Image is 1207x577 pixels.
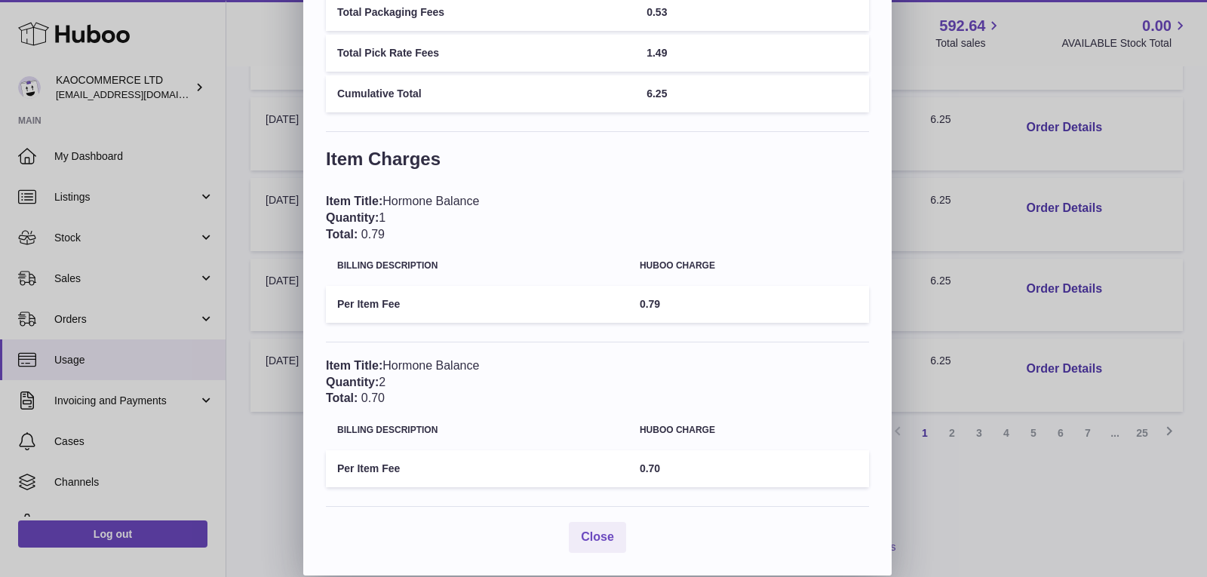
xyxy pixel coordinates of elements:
span: 0.79 [640,298,660,310]
span: Item Title: [326,359,382,372]
th: Billing Description [326,414,628,447]
span: 6.25 [646,87,667,100]
span: 0.70 [361,391,385,404]
span: 0.70 [640,462,660,474]
span: Quantity: [326,211,379,224]
span: Item Title: [326,195,382,207]
td: Cumulative Total [326,75,635,112]
span: Quantity: [326,376,379,388]
th: Billing Description [326,250,628,282]
td: Per Item Fee [326,450,628,487]
span: 1.49 [646,47,667,59]
span: Close [581,530,614,543]
h3: Item Charges [326,147,869,179]
div: Hormone Balance 2 [326,358,869,407]
th: Huboo charge [628,250,869,282]
th: Huboo charge [628,414,869,447]
span: Total: [326,391,358,404]
span: 0.53 [646,6,667,18]
td: Per Item Fee [326,286,628,323]
button: Close [569,522,626,553]
td: Total Pick Rate Fees [326,35,635,72]
span: 0.79 [361,228,385,241]
span: Total: [326,228,358,241]
div: Hormone Balance 1 [326,193,869,242]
